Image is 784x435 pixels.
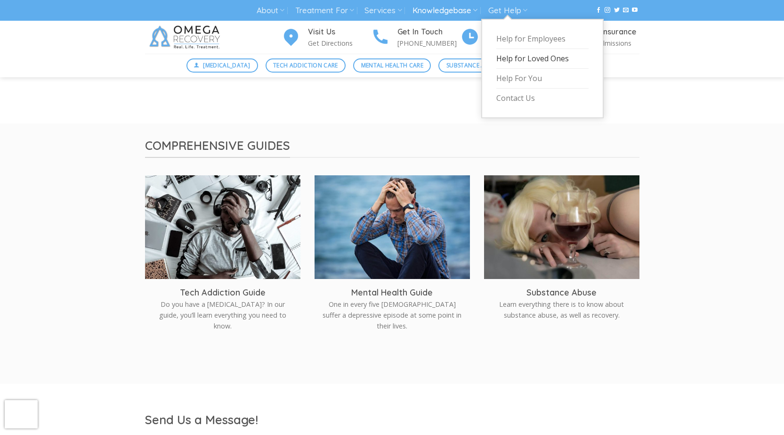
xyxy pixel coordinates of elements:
p: [PHONE_NUMBER] [397,38,461,49]
a: Follow on Twitter [614,7,620,14]
a: Send us an email [623,7,629,14]
a: Treatment For [295,2,354,19]
a: Services [364,2,402,19]
span: Comprehensive Guides [145,138,290,158]
h3: Tech Addiction Guide [152,287,293,298]
a: About [257,2,284,19]
h4: Visit Us [308,26,371,38]
h4: Get In Touch [397,26,461,38]
a: Get Help [488,2,527,19]
a: [MEDICAL_DATA] [186,58,258,73]
a: Visit Us Get Directions [282,26,371,49]
a: Get In Touch [PHONE_NUMBER] [371,26,461,49]
h4: Verify Insurance [576,26,639,38]
span: Substance Abuse Care [446,61,515,70]
iframe: reCAPTCHA [5,400,38,428]
a: Contact Us [496,89,589,108]
p: One in every five [DEMOGRAPHIC_DATA] suffer a depressive episode at some point in their lives. [322,299,463,331]
p: Do you have a [MEDICAL_DATA]? In our guide, you’ll learn everything you need to know. [152,299,293,331]
a: Tech Addiction Care [266,58,346,73]
span: Tech Addiction Care [273,61,338,70]
a: Follow on Facebook [596,7,601,14]
h2: Send Us a Message! [145,412,385,427]
a: Help for Employees [496,29,589,49]
a: Substance Abuse Care [438,58,523,73]
a: Follow on Instagram [605,7,610,14]
img: Omega Recovery [145,21,227,54]
p: Get Directions [308,38,371,49]
span: Mental Health Care [361,61,423,70]
p: Learn everything there is to know about substance abuse, as well as recovery. [491,299,632,320]
p: Begin Admissions [576,38,639,49]
h3: Mental Health Guide [322,287,463,298]
a: Help for Loved Ones [496,49,589,69]
a: Follow on YouTube [632,7,638,14]
span: [MEDICAL_DATA] [203,61,250,70]
a: Knowledgebase [412,2,477,19]
a: Help For You [496,69,589,89]
h3: Substance Abuse [491,287,632,298]
a: Mental Health Care [353,58,431,73]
